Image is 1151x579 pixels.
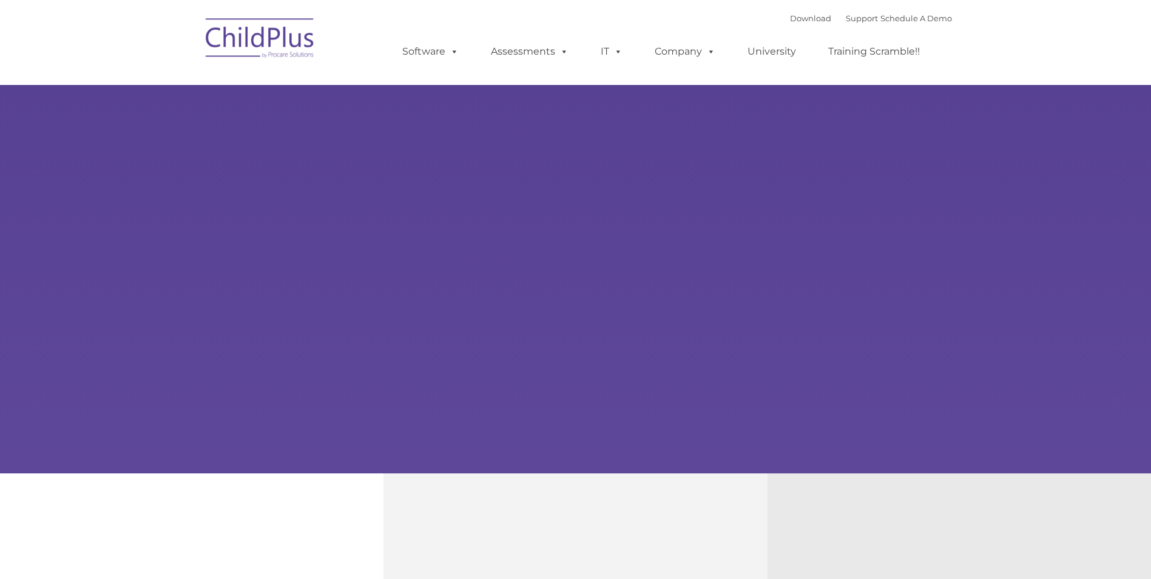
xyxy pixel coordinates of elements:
a: University [735,39,808,64]
font: | [790,13,952,23]
a: Support [846,13,878,23]
a: Schedule A Demo [880,13,952,23]
a: Software [390,39,471,64]
a: IT [589,39,635,64]
a: Assessments [479,39,581,64]
a: Training Scramble!! [816,39,932,64]
a: Company [643,39,727,64]
img: ChildPlus by Procare Solutions [200,10,321,70]
a: Download [790,13,831,23]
